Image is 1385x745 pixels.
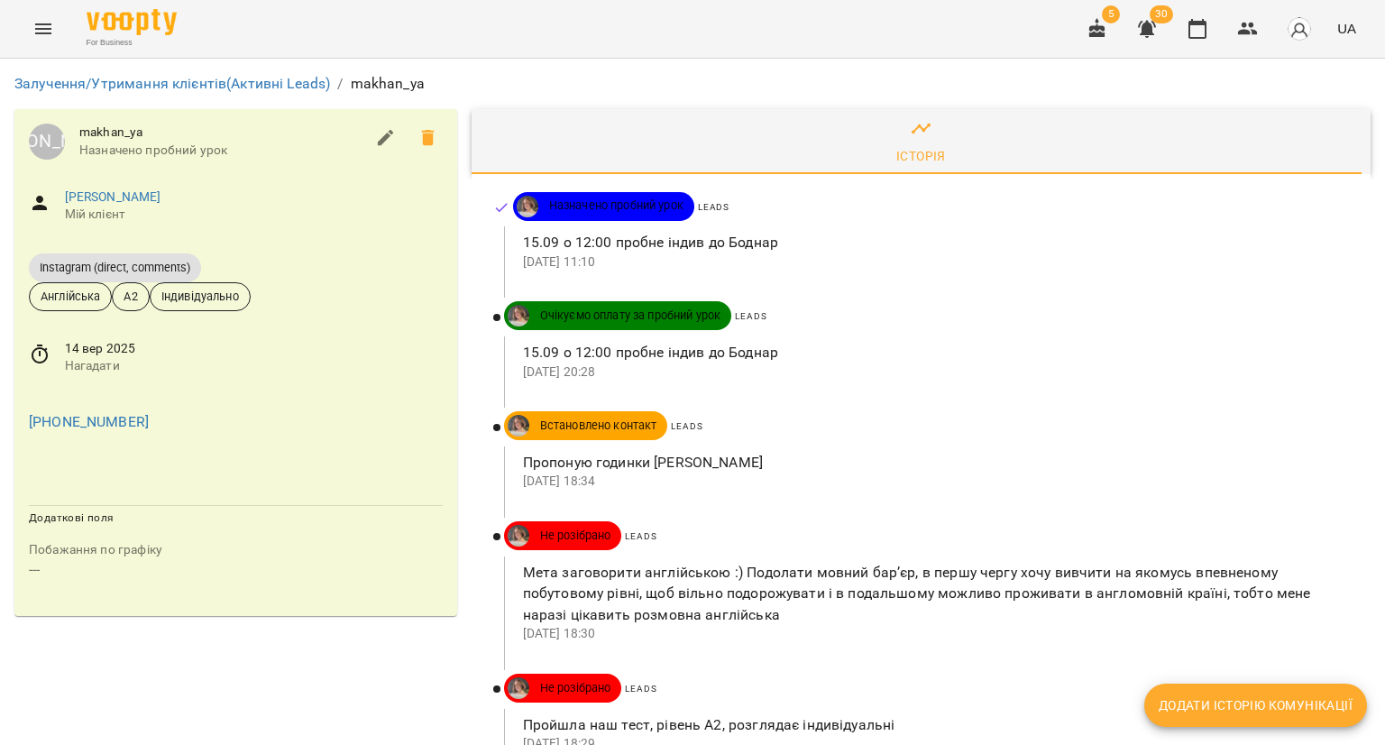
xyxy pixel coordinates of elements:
[625,684,656,694] span: Leads
[504,677,529,699] a: Кліщик Варвара Дмитрівна
[1150,5,1173,23] span: 30
[337,73,343,95] li: /
[504,415,529,437] a: Кліщик Варвара Дмитрівна
[29,511,114,524] span: Додаткові поля
[30,288,111,305] span: Англійська
[29,413,149,430] a: [PHONE_NUMBER]
[523,232,1342,253] p: 15.09 о 12:00 пробне індив до Боднар
[508,305,529,327] img: Кліщик Варвара Дмитрівна
[65,340,443,358] span: 14 вер 2025
[65,357,443,375] span: Нагадати
[698,202,729,212] span: Leads
[29,260,201,275] span: Instagram (direct, comments)
[523,562,1342,626] p: Мета заговорити англійською :) Подолати мовний барʼєр, в першу чергу хочу вивчити на якомусь впев...
[896,145,946,167] div: Історія
[523,625,1342,643] p: [DATE] 18:30
[29,541,443,559] p: field-description
[113,288,148,305] span: А2
[87,37,177,49] span: For Business
[29,124,65,160] a: [PERSON_NAME]
[523,714,1342,736] p: Пройшла наш тест, рівень А2, розглядає індивідуальні
[508,677,529,699] img: Кліщик Варвара Дмитрівна
[504,305,529,327] a: Кліщик Варвара Дмитрівна
[1144,684,1367,727] button: Додати історію комунікації
[1102,5,1120,23] span: 5
[87,9,177,35] img: Voopty Logo
[538,198,694,214] span: Назначено пробний урок
[625,531,656,541] span: Leads
[1330,12,1363,45] button: UA
[508,415,529,437] img: Кліщик Варвара Дмитрівна
[523,452,1342,474] p: Пропоную годинки [PERSON_NAME]
[523,342,1342,363] p: 15.09 о 12:00 пробне індив до Боднар
[14,73,1371,95] nav: breadcrumb
[529,418,668,434] span: Встановлено контакт
[504,525,529,547] a: Кліщик Варвара Дмитрівна
[65,206,443,224] span: Мій клієнт
[529,308,732,324] span: Очікуємо оплату за пробний урок
[151,288,250,305] span: Індивідуально
[523,363,1342,382] p: [DATE] 20:28
[14,75,330,92] a: Залучення/Утримання клієнтів(Активні Leads)
[523,253,1342,271] p: [DATE] 11:10
[79,142,364,160] span: Назначено пробний урок
[65,189,161,204] a: [PERSON_NAME]
[1287,16,1312,41] img: avatar_s.png
[29,124,65,160] div: Тригубенко Ангеліна
[529,528,622,544] span: Не розібрано
[22,7,65,51] button: Menu
[517,196,538,217] img: Кліщик Варвара Дмитрівна
[351,73,425,95] p: makhan_ya
[735,311,766,321] span: Leads
[671,421,702,431] span: Leads
[1159,694,1353,716] span: Додати історію комунікації
[513,196,538,217] a: Кліщик Варвара Дмитрівна
[523,473,1342,491] p: [DATE] 18:34
[29,559,443,581] p: ---
[529,680,622,696] span: Не розібрано
[1337,19,1356,38] span: UA
[508,525,529,547] img: Кліщик Варвара Дмитрівна
[79,124,364,142] span: makhan_ya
